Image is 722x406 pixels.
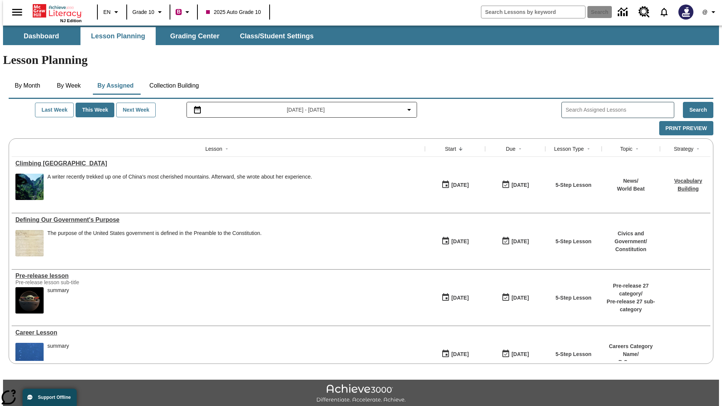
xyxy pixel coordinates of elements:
[516,144,525,153] button: Sort
[129,5,167,19] button: Grade: Grade 10, Select a grade
[47,230,262,256] div: The purpose of the United States government is defined in the Preamble to the Constitution.
[15,273,421,279] div: Pre-release lesson
[499,178,531,192] button: 06/30/26: Last day the lesson can be accessed
[555,238,592,245] p: 5-Step Lesson
[38,395,71,400] span: Support Offline
[506,145,516,153] div: Due
[674,178,702,192] a: Vocabulary Building
[566,105,674,115] input: Search Assigned Lessons
[47,343,69,369] div: summary
[451,293,469,303] div: [DATE]
[15,217,421,223] a: Defining Our Government's Purpose, Lessons
[80,27,156,45] button: Lesson Planning
[511,350,529,359] div: [DATE]
[659,121,713,136] button: Print Preview
[439,234,471,248] button: 07/01/25: First time the lesson was available
[177,7,180,17] span: B
[15,329,421,336] a: Career Lesson, Lessons
[481,6,585,18] input: search field
[50,77,88,95] button: By Week
[173,5,195,19] button: Boost Class color is violet red. Change class color
[157,27,232,45] button: Grading Center
[234,27,320,45] button: Class/Student Settings
[683,102,713,118] button: Search
[15,230,44,256] img: This historic document written in calligraphic script on aged parchment, is the Preamble of the C...
[605,230,656,245] p: Civics and Government /
[445,145,456,153] div: Start
[678,5,693,20] img: Avatar
[554,145,584,153] div: Lesson Type
[47,174,312,180] div: A writer recently trekked up one of China's most cherished mountains. Afterward, she wrote about ...
[15,273,421,279] a: Pre-release lesson, Lessons
[9,77,46,95] button: By Month
[633,144,642,153] button: Sort
[23,389,77,406] button: Support Offline
[451,350,469,359] div: [DATE]
[439,347,471,361] button: 01/13/25: First time the lesson was available
[439,291,471,305] button: 01/22/25: First time the lesson was available
[47,287,69,294] div: summary
[190,105,414,114] button: Select the date range menu item
[4,27,79,45] button: Dashboard
[15,287,44,314] img: hero alt text
[698,5,722,19] button: Profile/Settings
[654,2,674,22] a: Notifications
[511,180,529,190] div: [DATE]
[674,145,693,153] div: Strategy
[3,27,320,45] div: SubNavbar
[76,103,114,117] button: This Week
[47,343,69,349] div: summary
[499,234,531,248] button: 03/31/26: Last day the lesson can be accessed
[674,2,698,22] button: Select a new avatar
[47,174,312,200] div: A writer recently trekked up one of China's most cherished mountains. Afterward, she wrote about ...
[555,350,592,358] p: 5-Step Lesson
[605,358,656,366] p: B Careers
[555,294,592,302] p: 5-Step Lesson
[620,145,633,153] div: Topic
[555,181,592,189] p: 5-Step Lesson
[605,298,656,314] p: Pre-release 27 sub-category
[100,5,124,19] button: Language: EN, Select a language
[439,178,471,192] button: 07/22/25: First time the lesson was available
[511,293,529,303] div: [DATE]
[103,8,111,16] span: EN
[6,1,28,23] button: Open side menu
[451,180,469,190] div: [DATE]
[3,53,719,67] h1: Lesson Planning
[584,144,593,153] button: Sort
[15,329,421,336] div: Career Lesson
[511,237,529,246] div: [DATE]
[693,144,702,153] button: Sort
[456,144,465,153] button: Sort
[206,8,261,16] span: 2025 Auto Grade 10
[605,282,656,298] p: Pre-release 27 category /
[499,291,531,305] button: 01/25/26: Last day the lesson can be accessed
[617,185,645,193] p: World Beat
[605,245,656,253] p: Constitution
[91,77,140,95] button: By Assigned
[15,217,421,223] div: Defining Our Government's Purpose
[499,347,531,361] button: 01/17/26: Last day the lesson can be accessed
[35,103,74,117] button: Last Week
[405,105,414,114] svg: Collapse Date Range Filter
[33,3,82,23] div: Home
[316,384,406,403] img: Achieve3000 Differentiate Accelerate Achieve
[222,144,231,153] button: Sort
[33,3,82,18] a: Home
[15,343,44,369] img: fish
[116,103,156,117] button: Next Week
[15,160,421,167] div: Climbing Mount Tai
[3,26,719,45] div: SubNavbar
[47,287,69,314] div: summary
[132,8,154,16] span: Grade 10
[634,2,654,22] a: Resource Center, Will open in new tab
[60,18,82,23] span: NJ Edition
[15,160,421,167] a: Climbing Mount Tai, Lessons
[47,230,262,236] div: The purpose of the United States government is defined in the Preamble to the Constitution.
[702,8,707,16] span: @
[287,106,325,114] span: [DATE] - [DATE]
